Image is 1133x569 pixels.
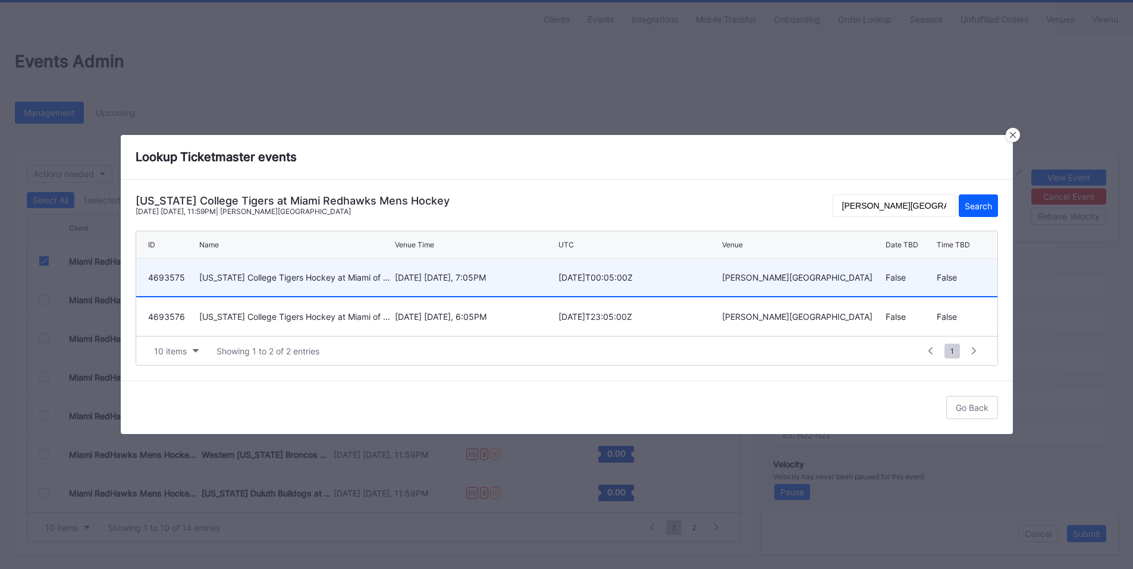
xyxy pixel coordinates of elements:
[722,312,883,322] div: [PERSON_NAME][GEOGRAPHIC_DATA]
[944,344,960,359] span: 1
[199,312,392,322] div: [US_STATE] College Tigers Hockey at Miami of [US_STATE] Redhawks Hockey
[937,297,985,336] div: False
[136,207,450,216] div: [DATE] [DATE], 11:59PM | [PERSON_NAME][GEOGRAPHIC_DATA]
[722,240,743,249] div: Venue
[722,272,883,282] div: [PERSON_NAME][GEOGRAPHIC_DATA]
[833,194,956,217] input: Search term
[965,201,992,211] div: Search
[886,240,918,249] div: Date TBD
[558,240,574,249] div: UTC
[121,135,1013,180] div: Lookup Ticketmaster events
[136,194,450,207] div: [US_STATE] College Tigers at Miami Redhawks Mens Hockey
[395,312,555,322] div: [DATE] [DATE], 6:05PM
[886,259,934,296] div: False
[148,312,196,322] div: 4693576
[216,346,319,356] div: Showing 1 to 2 of 2 entries
[937,240,970,249] div: Time TBD
[395,272,555,282] div: [DATE] [DATE], 7:05PM
[199,240,219,249] div: Name
[154,346,187,356] div: 10 items
[886,297,934,336] div: False
[148,240,155,249] div: ID
[956,403,988,413] div: Go Back
[558,312,719,322] div: [DATE]T23:05:00Z
[199,272,392,282] div: [US_STATE] College Tigers Hockey at Miami of [US_STATE] Redhawks Hockey
[148,272,196,282] div: 4693575
[395,240,434,249] div: Venue Time
[946,396,998,419] button: Go Back
[148,343,205,359] button: 10 items
[959,194,998,217] button: Search
[558,272,719,282] div: [DATE]T00:05:00Z
[937,259,985,296] div: False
